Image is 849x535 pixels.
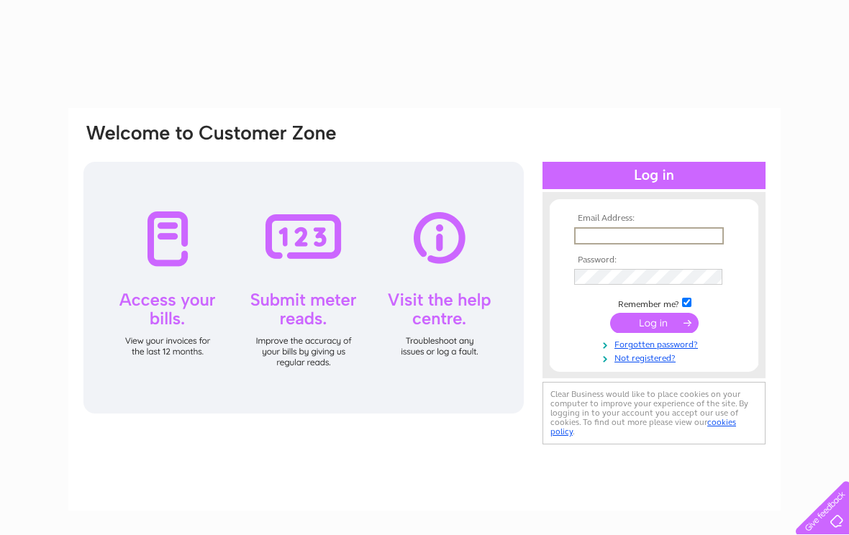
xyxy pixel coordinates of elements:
th: Password: [571,255,737,265]
a: cookies policy [550,417,736,436]
td: Remember me? [571,296,737,310]
div: Clear Business would like to place cookies on your computer to improve your experience of the sit... [542,382,766,444]
th: Email Address: [571,214,737,224]
a: Forgotten password? [574,337,737,350]
a: Not registered? [574,350,737,364]
input: Submit [610,313,699,333]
